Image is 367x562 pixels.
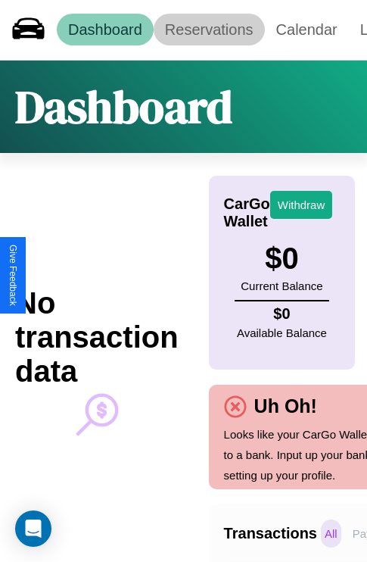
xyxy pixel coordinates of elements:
[57,14,154,45] a: Dashboard
[270,191,333,219] button: Withdraw
[265,14,349,45] a: Calendar
[321,520,341,548] p: All
[15,76,232,138] h1: Dashboard
[247,395,325,417] h4: Uh Oh!
[224,195,270,230] h4: CarGo Wallet
[15,510,51,547] div: Open Intercom Messenger
[154,14,265,45] a: Reservations
[8,245,18,306] div: Give Feedback
[241,242,322,276] h3: $ 0
[237,305,327,323] h4: $ 0
[237,323,327,343] p: Available Balance
[15,286,179,389] h2: No transaction data
[241,276,322,296] p: Current Balance
[224,525,317,542] h4: Transactions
